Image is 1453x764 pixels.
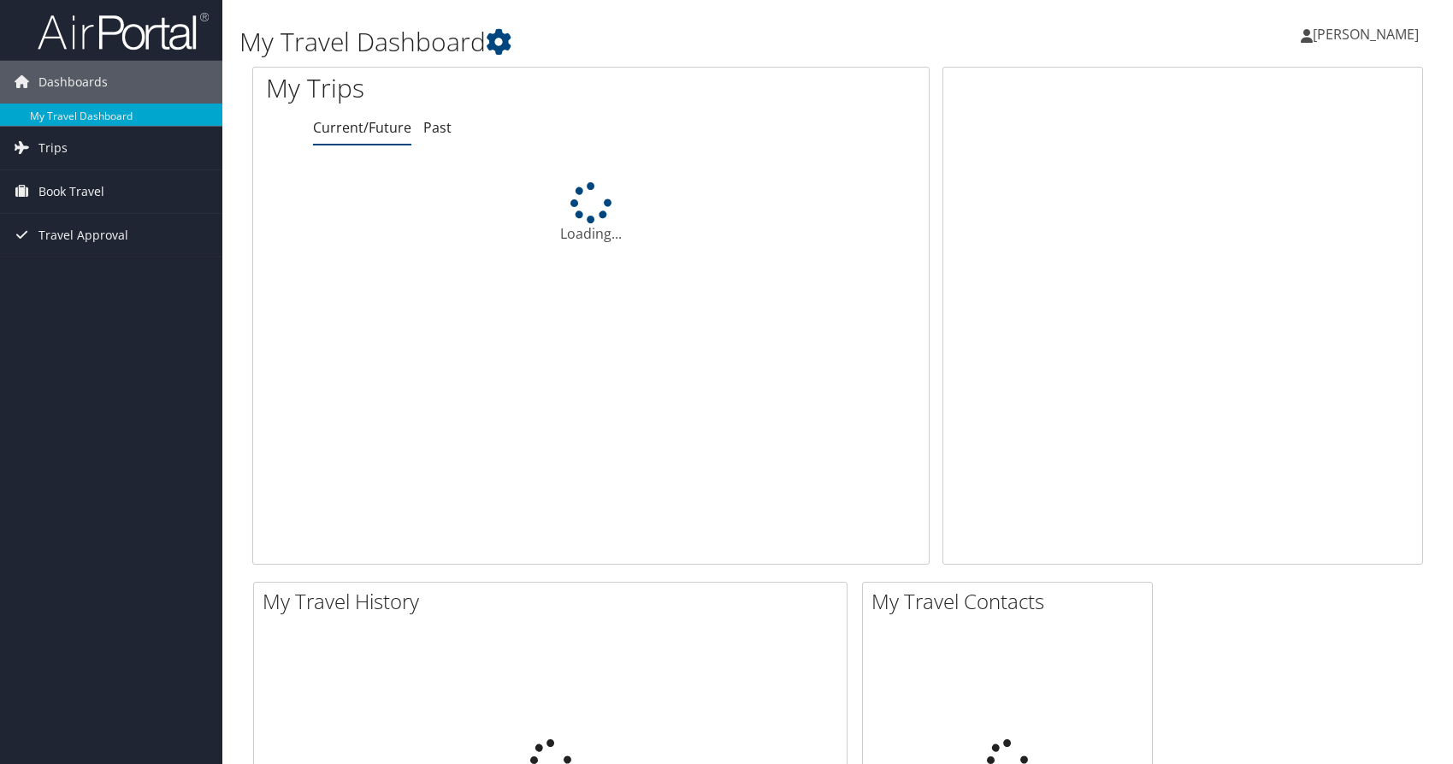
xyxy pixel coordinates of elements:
[38,170,104,213] span: Book Travel
[38,214,128,257] span: Travel Approval
[239,24,1037,60] h1: My Travel Dashboard
[266,70,635,106] h1: My Trips
[313,118,411,137] a: Current/Future
[253,182,929,244] div: Loading...
[38,127,68,169] span: Trips
[423,118,452,137] a: Past
[263,587,847,616] h2: My Travel History
[38,11,209,51] img: airportal-logo.png
[1301,9,1436,60] a: [PERSON_NAME]
[38,61,108,104] span: Dashboards
[871,587,1152,616] h2: My Travel Contacts
[1313,25,1419,44] span: [PERSON_NAME]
